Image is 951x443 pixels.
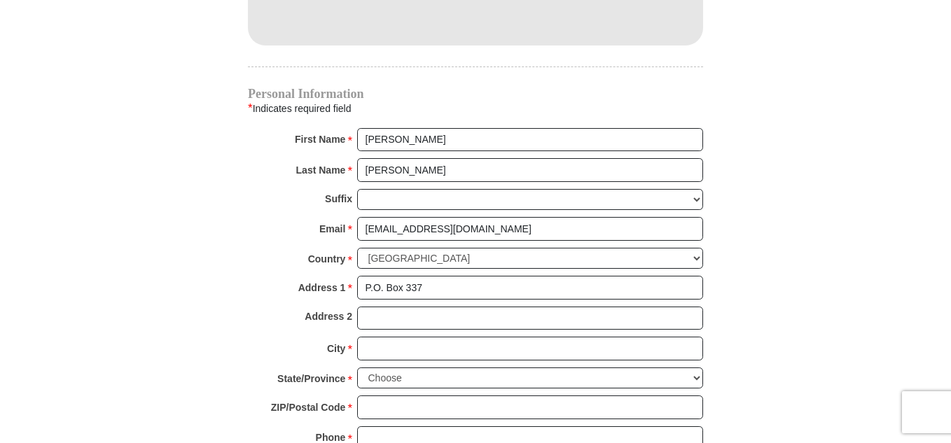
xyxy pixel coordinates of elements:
[305,307,352,326] strong: Address 2
[248,99,703,118] div: Indicates required field
[325,189,352,209] strong: Suffix
[327,339,345,358] strong: City
[295,129,345,149] strong: First Name
[308,249,346,269] strong: Country
[277,369,345,388] strong: State/Province
[298,278,346,297] strong: Address 1
[319,219,345,239] strong: Email
[248,88,703,99] h4: Personal Information
[296,160,346,180] strong: Last Name
[271,398,346,417] strong: ZIP/Postal Code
